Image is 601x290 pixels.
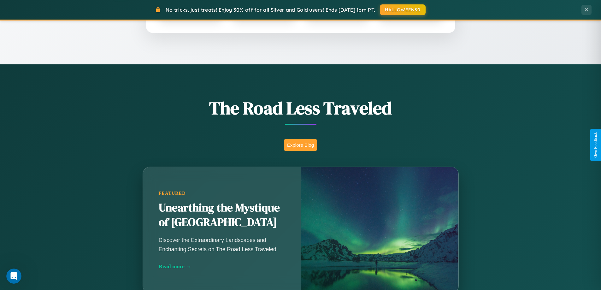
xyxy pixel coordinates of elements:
h2: Unearthing the Mystique of [GEOGRAPHIC_DATA] [159,201,285,230]
div: Read more → [159,263,285,270]
p: Discover the Extraordinary Landscapes and Enchanting Secrets on The Road Less Traveled. [159,236,285,253]
button: Explore Blog [284,139,317,151]
div: Give Feedback [593,132,598,158]
iframe: Intercom live chat [6,269,21,284]
h1: The Road Less Traveled [111,96,490,120]
button: HALLOWEEN30 [380,4,426,15]
div: Featured [159,191,285,196]
span: No tricks, just treats! Enjoy 30% off for all Silver and Gold users! Ends [DATE] 1pm PT. [166,7,375,13]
